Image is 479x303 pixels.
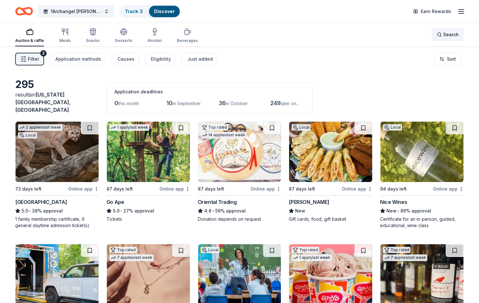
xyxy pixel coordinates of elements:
span: 36 [218,100,226,106]
button: Application methods [49,53,106,65]
div: Online app [342,185,372,193]
div: Beverages [177,38,198,43]
button: Just added [181,53,218,65]
span: 249 [270,100,281,106]
span: Filter [28,55,39,63]
div: Go Ape [107,198,124,206]
button: Beverages [177,25,198,46]
div: 7 applies last week [383,254,427,261]
img: Image for Go Ape [107,122,190,182]
div: 1 family membership certificate, 6 general daytime admission ticket(s) [15,216,99,229]
a: Image for Go Ape1 applylast week87 days leftOnline appGo Ape5.0•27% approvalTickets [107,121,190,222]
span: • [120,208,122,213]
a: Image for Houston Zoo2 applieslast weekLocal73 days leftOnline app[GEOGRAPHIC_DATA]5.0•38% approv... [15,121,99,229]
span: in October [226,101,248,106]
span: 10 [166,100,172,106]
a: Earn Rewards [409,6,455,17]
span: 1Archangel [PERSON_NAME] and Adoption Children’s Christmas Gala [51,8,101,15]
div: 27% approval [107,207,190,215]
div: Top rated [292,247,319,253]
button: Meals [59,25,71,46]
img: Image for Oriental Trading [198,122,281,182]
div: 56% approval [198,207,282,215]
div: Online app [250,185,281,193]
img: Image for Jimmy Changas [289,122,372,182]
div: Gift cards, food, gift basket [289,216,372,222]
a: Home [15,4,33,19]
div: results [15,91,99,114]
span: in [15,91,71,113]
div: Application methods [55,55,101,63]
div: Snacks [86,38,100,43]
a: Image for Jimmy ChangasLocal87 days leftOnline app[PERSON_NAME]NewGift cards, food, gift basket [289,121,372,222]
div: 14 applies last week [201,132,247,138]
div: Meals [59,38,71,43]
div: 73 days left [15,185,42,193]
div: [PERSON_NAME] [289,198,329,206]
span: 5.0 [113,207,120,215]
div: 295 [15,78,99,91]
div: Local [18,132,37,138]
span: [US_STATE][GEOGRAPHIC_DATA], [GEOGRAPHIC_DATA] [15,91,71,113]
div: 2 applies last week [18,124,62,131]
a: Discover [154,9,175,14]
span: Search [443,31,459,38]
div: 86% approval [380,207,464,215]
div: Online app [68,185,99,193]
div: 87 days left [107,185,133,193]
div: Local [292,124,311,131]
div: Just added [187,55,213,63]
span: 4.8 [204,207,211,215]
button: Search [432,28,464,41]
span: 5.0 [22,207,28,215]
div: Auction & raffle [15,38,44,43]
div: Top rated [201,124,228,131]
button: 1Archangel [PERSON_NAME] and Adoption Children’s Christmas Gala [38,5,114,18]
img: Image for Nice Wines [380,122,463,182]
div: Online app [159,185,190,193]
div: Local [201,247,220,253]
span: Sort [447,55,456,63]
div: [GEOGRAPHIC_DATA] [15,198,67,206]
span: • [29,208,31,213]
div: 38% approval [15,207,99,215]
div: 1 apply last week [292,254,332,261]
a: Image for Oriental TradingTop rated14 applieslast week87 days leftOnline appOriental Trading4.8•5... [198,121,282,222]
button: Sort [434,53,461,65]
div: Eligibility [151,55,171,63]
span: 0 [114,100,118,106]
div: Tickets [107,216,190,222]
button: Alcohol [147,25,162,46]
span: New [295,207,305,215]
span: New [386,207,397,215]
div: 87 days left [289,185,315,193]
div: Top rated [383,247,411,253]
div: Local [383,124,402,131]
div: 2 [40,50,47,57]
div: Nice Wines [380,198,407,206]
span: later on... [281,101,299,106]
a: Image for Nice WinesLocal94 days leftOnline appNice WinesNew•86% approvalCertificate for an in-pe... [380,121,464,229]
button: Track· 3Discover [119,5,180,18]
button: Desserts [115,25,132,46]
div: Oriental Trading [198,198,237,206]
span: • [398,208,399,213]
div: Top rated [109,247,137,253]
div: 87 days left [198,185,224,193]
img: Image for Houston Zoo [16,122,99,182]
div: Certificate for an in-person, guided, educational, wine class [380,216,464,229]
span: • [212,208,214,213]
button: Auction & raffle [15,25,44,46]
div: Application deadlines [114,88,305,96]
button: Causes [111,53,139,65]
button: Filter2 [15,53,44,65]
button: Eligibility [145,53,176,65]
div: Desserts [115,38,132,43]
div: Donation depends on request [198,216,282,222]
div: 1 apply last week [109,124,149,131]
div: 7 applies last week [109,254,154,261]
a: Track· 3 [125,9,143,14]
span: this month [118,101,139,106]
div: Online app [433,185,464,193]
button: Snacks [86,25,100,46]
